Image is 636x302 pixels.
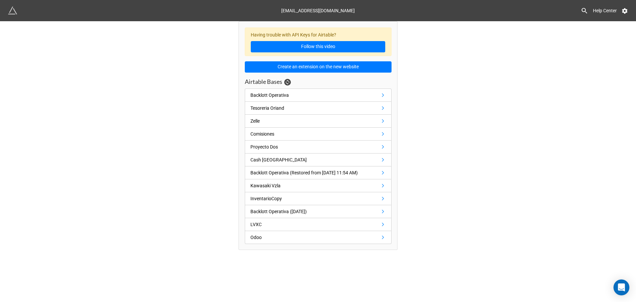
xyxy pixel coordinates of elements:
[245,179,392,192] a: Kawasaki Vzla
[245,205,392,218] a: Backlott Operativa ([DATE])
[250,156,307,163] div: Cash [GEOGRAPHIC_DATA]
[250,130,274,138] div: Comisiones
[251,41,385,52] a: Follow this video
[245,128,392,141] a: Comisiones
[281,5,355,17] div: [EMAIL_ADDRESS][DOMAIN_NAME]
[245,78,282,86] h3: Airtable Bases
[8,6,17,15] img: miniextensions-icon.73ae0678.png
[245,115,392,128] a: Zelle
[250,91,289,99] div: Backlott Operativa
[250,195,282,202] div: InventarioCopy
[250,169,358,176] div: Backlott Operativa (Restored from [DATE] 11:54 AM)
[245,61,392,73] button: Create an extension on the new website
[245,102,392,115] a: Tesoreria Oriand
[250,143,278,151] div: Proyecto Dos
[245,141,392,153] a: Proyecto Dos
[245,28,392,56] div: Having trouble with API Keys for Airtable?
[250,221,262,228] div: LVXC
[250,234,262,241] div: Odoo
[250,104,284,112] div: Tesoreria Oriand
[245,166,392,179] a: Backlott Operativa (Restored from [DATE] 11:54 AM)
[245,231,392,244] a: Odoo
[250,182,281,189] div: Kawasaki Vzla
[284,79,291,86] a: Sync Base Structure
[245,153,392,166] a: Cash [GEOGRAPHIC_DATA]
[588,5,621,17] a: Help Center
[245,89,392,102] a: Backlott Operativa
[613,279,629,295] div: Open Intercom Messenger
[250,117,260,125] div: Zelle
[245,192,392,205] a: InventarioCopy
[250,208,307,215] div: Backlott Operativa ([DATE])
[245,218,392,231] a: LVXC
